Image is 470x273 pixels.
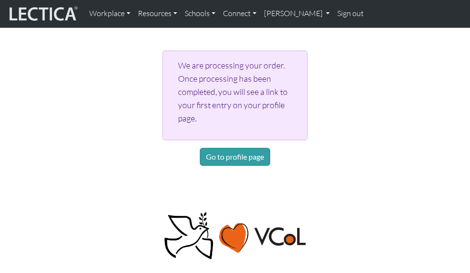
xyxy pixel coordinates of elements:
a: Sign out [333,4,367,24]
a: Connect [219,4,260,24]
p: We are processing your order. Once processing has been completed, you will see a link to your fir... [178,59,294,125]
a: Schools [181,4,219,24]
a: Resources [134,4,181,24]
img: Peace, love, VCoL [162,211,308,261]
a: Workplace [85,4,134,24]
a: [PERSON_NAME] [260,4,333,24]
img: lecticalive [7,5,78,23]
a: Go to profile page [200,148,270,166]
